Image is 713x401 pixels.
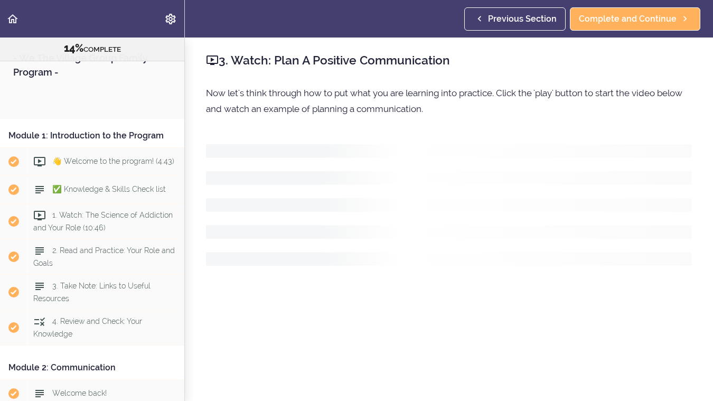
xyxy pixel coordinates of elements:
[33,211,173,231] span: 1. Watch: The Science of Addiction and Your Role (10:46)
[6,13,19,25] svg: Back to course curriculum
[488,13,557,25] span: Previous Section
[52,185,166,193] span: ✅ Knowledge & Skills Check list
[52,389,107,397] span: Welcome back!
[570,7,700,31] a: Complete and Continue
[33,282,151,302] span: 3. Take Note: Links to Useful Resources
[52,157,174,165] span: 👋 Welcome to the program! (4:43)
[164,13,177,25] svg: Settings Menu
[579,13,677,25] span: Complete and Continue
[464,7,566,31] a: Previous Section
[33,246,175,267] span: 2. Read and Practice: Your Role and Goals
[64,42,83,54] span: 14%
[13,42,171,55] div: COMPLETE
[33,317,142,338] span: 4. Review and Check: Your Knowledge
[206,51,692,69] h2: 3. Watch: Plan A Positive Communication
[206,144,692,266] svg: Loading
[206,85,692,117] p: Now let's think through how to put what you are learning into practice. Click the 'play' button t...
